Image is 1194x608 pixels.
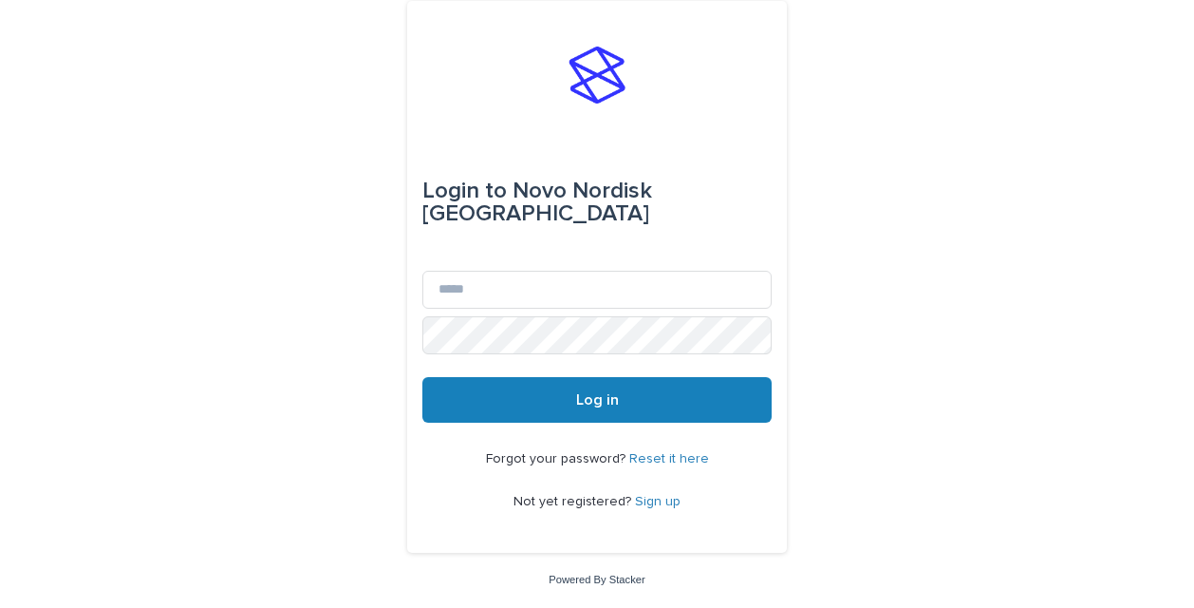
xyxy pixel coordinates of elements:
[549,574,644,585] a: Powered By Stacker
[422,180,507,202] span: Login to
[576,392,619,408] span: Log in
[513,495,635,508] span: Not yet registered?
[486,452,629,465] span: Forgot your password?
[422,377,772,423] button: Log in
[422,164,772,240] div: Novo Nordisk [GEOGRAPHIC_DATA]
[635,495,681,508] a: Sign up
[629,452,709,465] a: Reset it here
[569,47,625,104] img: stacker-logo-s-only.png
